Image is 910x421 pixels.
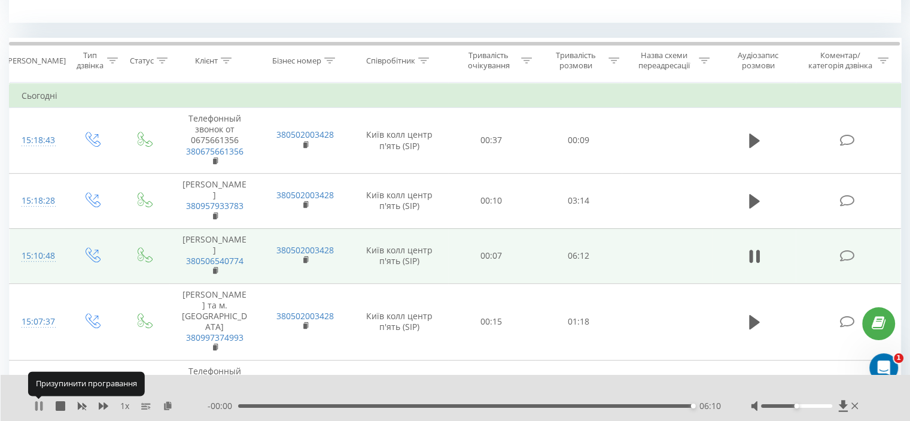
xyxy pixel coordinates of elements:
[351,108,448,174] td: Київ колл центр п'ять (SIP)
[894,353,903,363] span: 1
[276,129,334,140] a: 380502003428
[120,400,129,412] span: 1 x
[366,56,415,66] div: Співробітник
[169,283,260,360] td: [PERSON_NAME] та м. [GEOGRAPHIC_DATA]
[699,400,721,412] span: 06:10
[5,56,66,66] div: [PERSON_NAME]
[448,174,535,229] td: 00:10
[351,174,448,229] td: Київ колл центр п'ять (SIP)
[169,108,260,174] td: Телефонный звонок от 0675661356
[272,56,321,66] div: Бізнес номер
[633,50,696,71] div: Назва схеми переадресації
[535,174,622,229] td: 03:14
[75,50,104,71] div: Тип дзвінка
[805,50,875,71] div: Коментар/категорія дзвінка
[546,50,605,71] div: Тривалість розмови
[351,228,448,283] td: Київ колл центр п'ять (SIP)
[723,50,793,71] div: Аудіозапис розмови
[869,353,898,382] iframe: Intercom live chat
[186,332,244,343] a: 380997374993
[195,56,218,66] div: Клієнт
[186,200,244,211] a: 380957933783
[351,283,448,360] td: Київ колл центр п'ять (SIP)
[448,228,535,283] td: 00:07
[794,404,799,408] div: Accessibility label
[276,189,334,201] a: 380502003428
[459,50,519,71] div: Тривалість очікування
[535,283,622,360] td: 01:18
[208,400,238,412] span: - 00:00
[448,108,535,174] td: 00:37
[169,228,260,283] td: [PERSON_NAME]
[22,129,53,152] div: 15:18:43
[22,244,53,268] div: 15:10:48
[130,56,154,66] div: Статус
[535,108,622,174] td: 00:09
[22,310,53,334] div: 15:07:37
[535,228,622,283] td: 06:12
[28,372,145,396] div: Призупинити програвання
[169,174,260,229] td: [PERSON_NAME]
[276,310,334,322] a: 380502003428
[448,283,535,360] td: 00:15
[186,255,244,266] a: 380506540774
[186,146,244,157] a: 380675661356
[22,189,53,213] div: 15:18:28
[10,84,901,108] td: Сьогодні
[276,244,334,256] a: 380502003428
[691,404,696,408] div: Accessibility label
